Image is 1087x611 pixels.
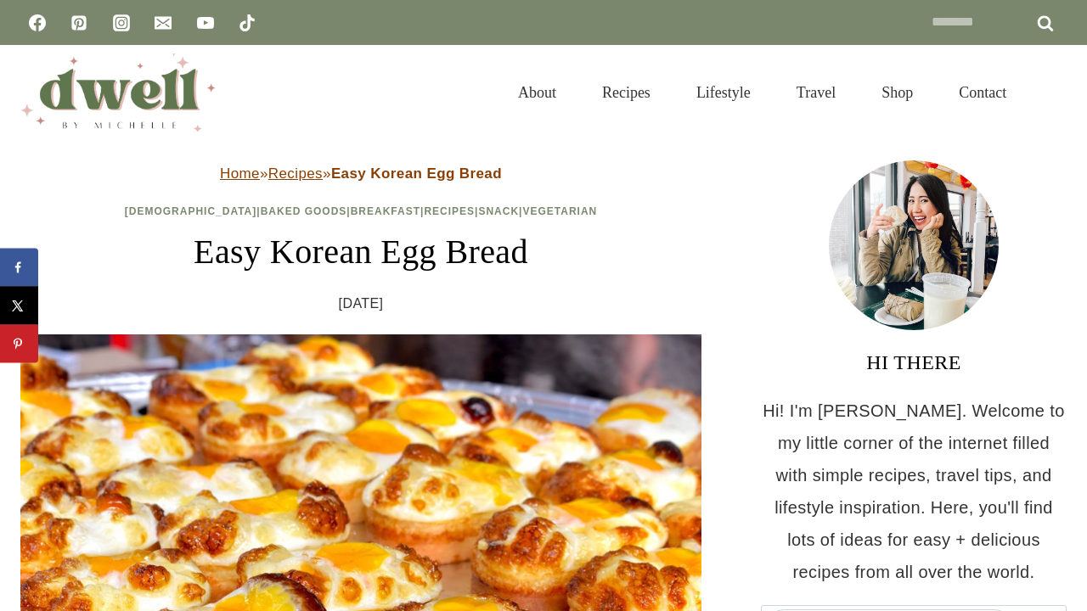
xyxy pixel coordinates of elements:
[579,63,673,122] a: Recipes
[125,205,598,217] span: | | | | |
[761,347,1067,378] h3: HI THERE
[478,205,519,217] a: Snack
[268,165,323,182] a: Recipes
[331,165,502,182] strong: Easy Korean Egg Bread
[189,6,222,40] a: YouTube
[339,291,384,317] time: [DATE]
[1038,78,1067,107] button: View Search Form
[220,165,260,182] a: Home
[230,6,264,40] a: TikTok
[936,63,1029,122] a: Contact
[495,63,1029,122] nav: Primary Navigation
[220,165,502,182] span: » »
[261,205,347,217] a: Baked Goods
[761,395,1067,588] p: Hi! I'm [PERSON_NAME]. Welcome to my little corner of the internet filled with simple recipes, tr...
[20,53,216,132] img: DWELL by michelle
[62,6,96,40] a: Pinterest
[351,205,420,217] a: Breakfast
[774,63,859,122] a: Travel
[522,205,597,217] a: Vegetarian
[104,6,138,40] a: Instagram
[20,6,54,40] a: Facebook
[125,205,257,217] a: [DEMOGRAPHIC_DATA]
[495,63,579,122] a: About
[673,63,774,122] a: Lifestyle
[146,6,180,40] a: Email
[859,63,936,122] a: Shop
[424,205,475,217] a: Recipes
[20,227,701,277] h1: Easy Korean Egg Bread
